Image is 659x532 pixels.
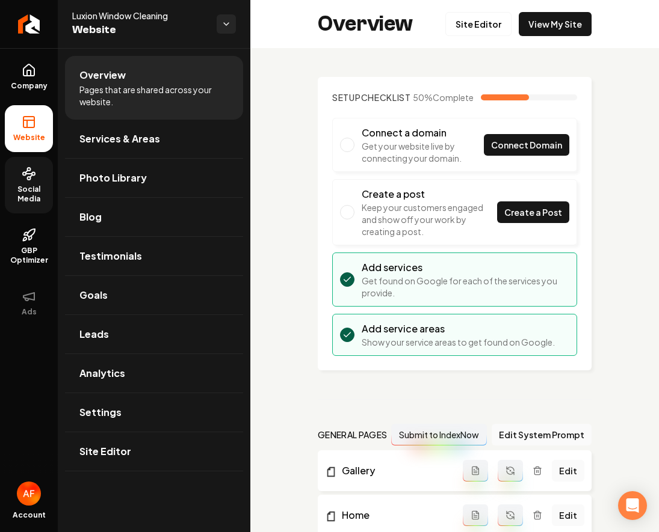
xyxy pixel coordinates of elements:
a: Goals [65,276,243,314]
a: Leads [65,315,243,353]
h2: Checklist [332,91,411,103]
a: Settings [65,393,243,432]
a: Company [5,54,53,100]
span: Blog [79,210,102,224]
button: Add admin page prompt [463,504,488,526]
button: Open user button [17,482,41,506]
div: Open Intercom Messenger [618,491,647,520]
button: Ads [5,280,53,326]
span: Account [13,510,46,520]
span: Overview [79,68,126,82]
span: Complete [433,92,474,103]
span: Settings [79,405,122,420]
a: Photo Library [65,159,243,197]
span: Company [6,81,52,91]
p: Show your service areas to get found on Google. [362,336,555,348]
a: Edit [552,504,584,526]
span: Luxion Window Cleaning [72,10,207,22]
a: Gallery [325,463,463,478]
span: Connect Domain [491,139,562,151]
a: View My Site [519,12,592,36]
a: Analytics [65,354,243,393]
span: Leads [79,327,109,341]
a: Site Editor [65,432,243,471]
span: Photo Library [79,171,147,185]
h3: Connect a domain [362,126,484,140]
h3: Add service areas [362,322,555,336]
span: GBP Optimizer [5,246,53,265]
a: Create a Post [497,201,569,223]
a: Connect Domain [484,134,569,156]
h2: Overview [318,12,413,36]
span: 50 % [413,91,474,103]
span: Website [8,133,50,142]
p: Keep your customers engaged and show off your work by creating a post. [362,201,497,237]
p: Get found on Google for each of the services you provide. [362,275,569,299]
span: Testimonials [79,249,142,263]
span: Social Media [5,185,53,204]
a: Social Media [5,157,53,213]
a: Edit [552,460,584,482]
h3: Create a post [362,187,497,201]
a: Testimonials [65,237,243,275]
a: GBP Optimizer [5,218,53,275]
img: Avan Fahimi [17,482,41,506]
span: Ads [17,307,42,317]
a: Blog [65,198,243,236]
span: Setup [332,92,361,103]
button: Submit to IndexNow [391,424,487,445]
a: Home [325,508,463,522]
h2: general pages [318,429,388,441]
h3: Add services [362,260,569,275]
a: Site Editor [445,12,512,36]
span: Create a Post [504,206,562,219]
span: Analytics [79,366,125,381]
span: Site Editor [79,444,131,459]
span: Website [72,22,207,38]
span: Services & Areas [79,132,160,146]
button: Edit System Prompt [492,424,592,445]
p: Get your website live by connecting your domain. [362,140,484,164]
span: Goals [79,288,108,302]
a: Services & Areas [65,120,243,158]
img: Rebolt Logo [18,14,40,34]
button: Add admin page prompt [463,460,488,482]
span: Pages that are shared across your website. [79,84,229,108]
